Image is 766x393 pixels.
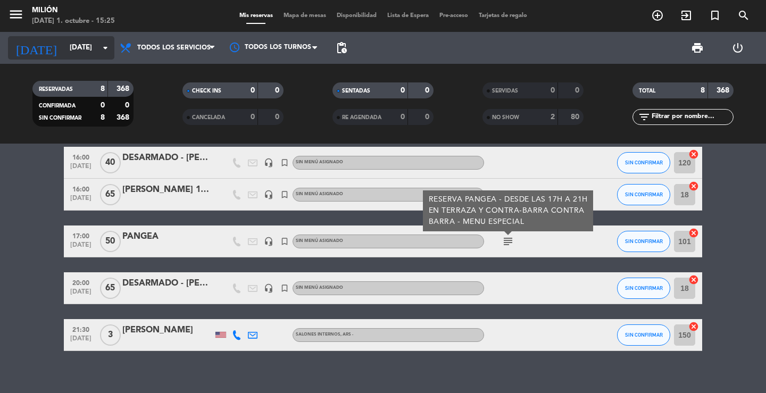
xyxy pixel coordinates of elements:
strong: 0 [575,87,581,94]
span: Sin menú asignado [296,192,343,196]
i: cancel [688,321,699,332]
span: print [691,41,704,54]
i: headset_mic [264,237,273,246]
span: 40 [100,152,121,173]
strong: 0 [251,113,255,121]
strong: 0 [551,87,555,94]
span: [DATE] [68,163,94,175]
div: [PERSON_NAME] [122,323,213,337]
strong: 368 [116,114,131,121]
div: [DATE] 1. octubre - 15:25 [32,16,115,27]
i: turned_in_not [280,158,289,168]
i: headset_mic [264,190,273,199]
span: 50 [100,231,121,252]
i: cancel [688,181,699,191]
span: SENTADAS [342,88,370,94]
span: Sin menú asignado [296,160,343,164]
div: PANGEA [122,230,213,244]
i: turned_in_not [709,9,721,22]
span: RE AGENDADA [342,115,381,120]
input: Filtrar por nombre... [651,111,733,123]
span: [DATE] [68,241,94,254]
i: turned_in_not [280,237,289,246]
span: Mapa de mesas [278,13,331,19]
i: headset_mic [264,283,273,293]
span: Tarjetas de regalo [473,13,532,19]
strong: 8 [101,85,105,93]
span: RESERVADAS [39,87,73,92]
div: Milión [32,5,115,16]
i: arrow_drop_down [99,41,112,54]
i: add_circle_outline [651,9,664,22]
span: CONFIRMADA [39,103,76,108]
strong: 80 [571,113,581,121]
button: menu [8,6,24,26]
span: 17:00 [68,229,94,241]
i: headset_mic [264,158,273,168]
i: cancel [688,274,699,285]
span: Mis reservas [234,13,278,19]
span: , ARS - [340,332,353,337]
span: pending_actions [335,41,348,54]
span: 16:00 [68,182,94,195]
button: SIN CONFIRMAR [617,152,670,173]
span: Todos los servicios [137,44,211,52]
span: 3 [100,324,121,346]
div: DESARMADO - [PERSON_NAME] 70 AÑOS [122,151,213,165]
span: 16:00 [68,150,94,163]
strong: 0 [101,102,105,109]
div: DESARMADO - [PERSON_NAME] 15 AÑOS [122,277,213,290]
span: SIN CONFIRMAR [625,332,663,338]
strong: 8 [101,114,105,121]
i: turned_in_not [280,190,289,199]
span: [DATE] [68,195,94,207]
i: [DATE] [8,36,64,60]
strong: 0 [425,113,431,121]
span: Disponibilidad [331,13,382,19]
button: SIN CONFIRMAR [617,231,670,252]
div: RESERVA PANGEA - DESDE LAS 17H A 21H EN TERRAZA Y CONTRA-BARRA CONTRA BARRA - MENU ESPECIAL [429,194,588,228]
span: Lista de Espera [382,13,434,19]
span: 21:30 [68,323,94,335]
strong: 0 [125,102,131,109]
span: Sin menú asignado [296,239,343,243]
strong: 0 [251,87,255,94]
i: exit_to_app [680,9,693,22]
strong: 8 [701,87,705,94]
i: menu [8,6,24,22]
span: 65 [100,278,121,299]
button: SIN CONFIRMAR [617,184,670,205]
i: subject [502,235,514,248]
span: 65 [100,184,121,205]
span: SIN CONFIRMAR [625,238,663,244]
i: subject [502,188,514,201]
span: SIN CONFIRMAR [625,191,663,197]
span: CANCELADA [192,115,225,120]
i: filter_list [638,111,651,123]
span: Pre-acceso [434,13,473,19]
span: SIN CONFIRMAR [625,285,663,291]
span: [DATE] [68,288,94,300]
button: SIN CONFIRMAR [617,278,670,299]
span: TOTAL [639,88,655,94]
span: SIN CONFIRMAR [625,160,663,165]
span: Sin menú asignado [296,286,343,290]
span: CHECK INS [192,88,221,94]
span: 20:00 [68,276,94,288]
i: search [737,9,750,22]
span: SERVIDAS [492,88,518,94]
strong: 0 [275,113,281,121]
span: SIN CONFIRMAR [39,115,81,121]
i: cancel [688,149,699,160]
span: SALONES INTERNOS [296,332,353,337]
strong: 0 [401,113,405,121]
i: power_settings_new [731,41,744,54]
div: [PERSON_NAME] 15 AÑOS [122,183,213,197]
span: [DATE] [68,335,94,347]
strong: 0 [401,87,405,94]
strong: 368 [717,87,731,94]
strong: 2 [551,113,555,121]
div: LOG OUT [718,32,758,64]
button: SIN CONFIRMAR [617,324,670,346]
strong: 368 [116,85,131,93]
